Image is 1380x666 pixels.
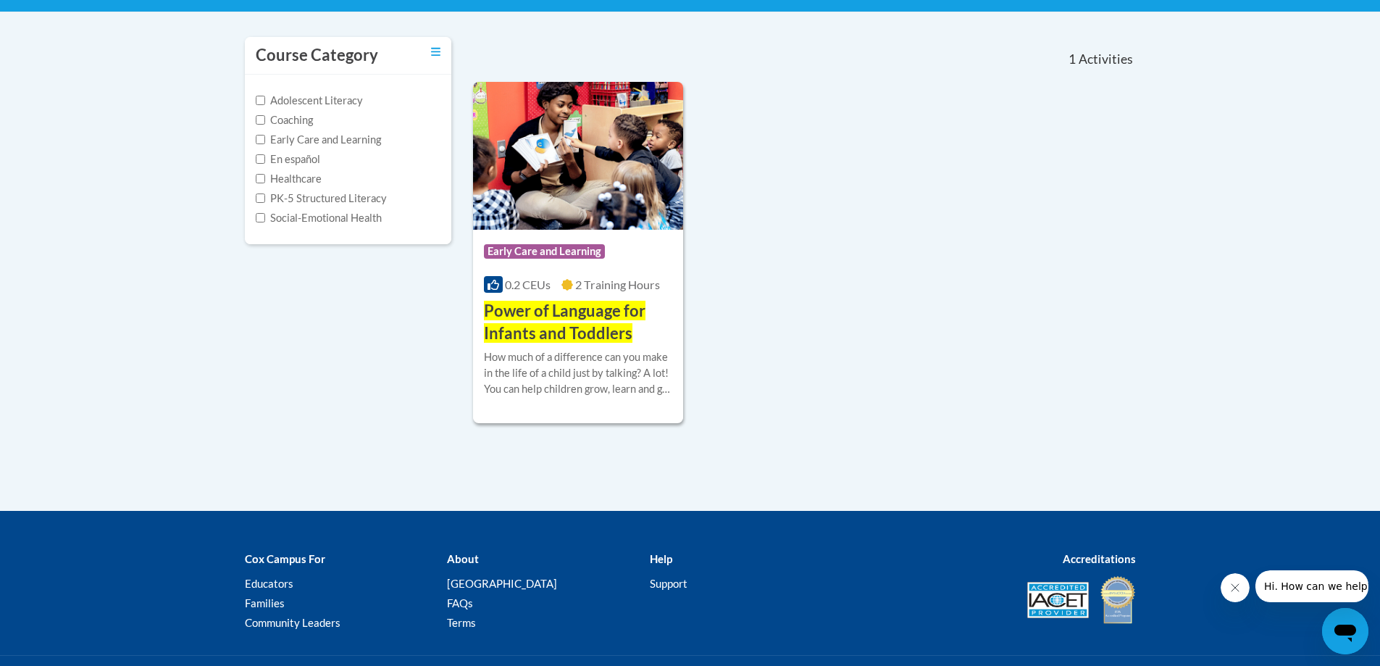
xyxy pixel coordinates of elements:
[256,112,313,128] label: Coaching
[1100,575,1136,625] img: IDA® Accredited
[256,151,320,167] label: En español
[505,278,551,291] span: 0.2 CEUs
[256,213,265,222] input: Checkbox for Options
[245,552,325,565] b: Cox Campus For
[431,44,440,60] a: Toggle collapse
[245,596,285,609] a: Families
[484,301,645,343] span: Power of Language for Infants and Toddlers
[256,44,378,67] h3: Course Category
[447,552,479,565] b: About
[245,577,293,590] a: Educators
[256,96,265,105] input: Checkbox for Options
[9,10,117,22] span: Hi. How can we help?
[256,193,265,203] input: Checkbox for Options
[1255,570,1368,602] iframe: Message from company
[484,349,673,397] div: How much of a difference can you make in the life of a child just by talking? A lot! You can help...
[256,154,265,164] input: Checkbox for Options
[1063,552,1136,565] b: Accreditations
[1322,608,1368,654] iframe: Button to launch messaging window
[1027,582,1089,618] img: Accredited IACET® Provider
[575,278,660,291] span: 2 Training Hours
[484,244,605,259] span: Early Care and Learning
[447,577,557,590] a: [GEOGRAPHIC_DATA]
[245,616,340,629] a: Community Leaders
[256,132,381,148] label: Early Care and Learning
[256,135,265,144] input: Checkbox for Options
[650,577,687,590] a: Support
[447,596,473,609] a: FAQs
[1069,51,1076,67] span: 1
[473,82,684,230] img: Course Logo
[1079,51,1133,67] span: Activities
[256,171,322,187] label: Healthcare
[256,93,363,109] label: Adolescent Literacy
[473,82,684,423] a: Course LogoEarly Care and Learning0.2 CEUs2 Training Hours Power of Language for Infants and Todd...
[650,552,672,565] b: Help
[256,115,265,125] input: Checkbox for Options
[256,191,387,207] label: PK-5 Structured Literacy
[256,210,382,226] label: Social-Emotional Health
[447,616,476,629] a: Terms
[1221,573,1250,602] iframe: Close message
[256,174,265,183] input: Checkbox for Options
